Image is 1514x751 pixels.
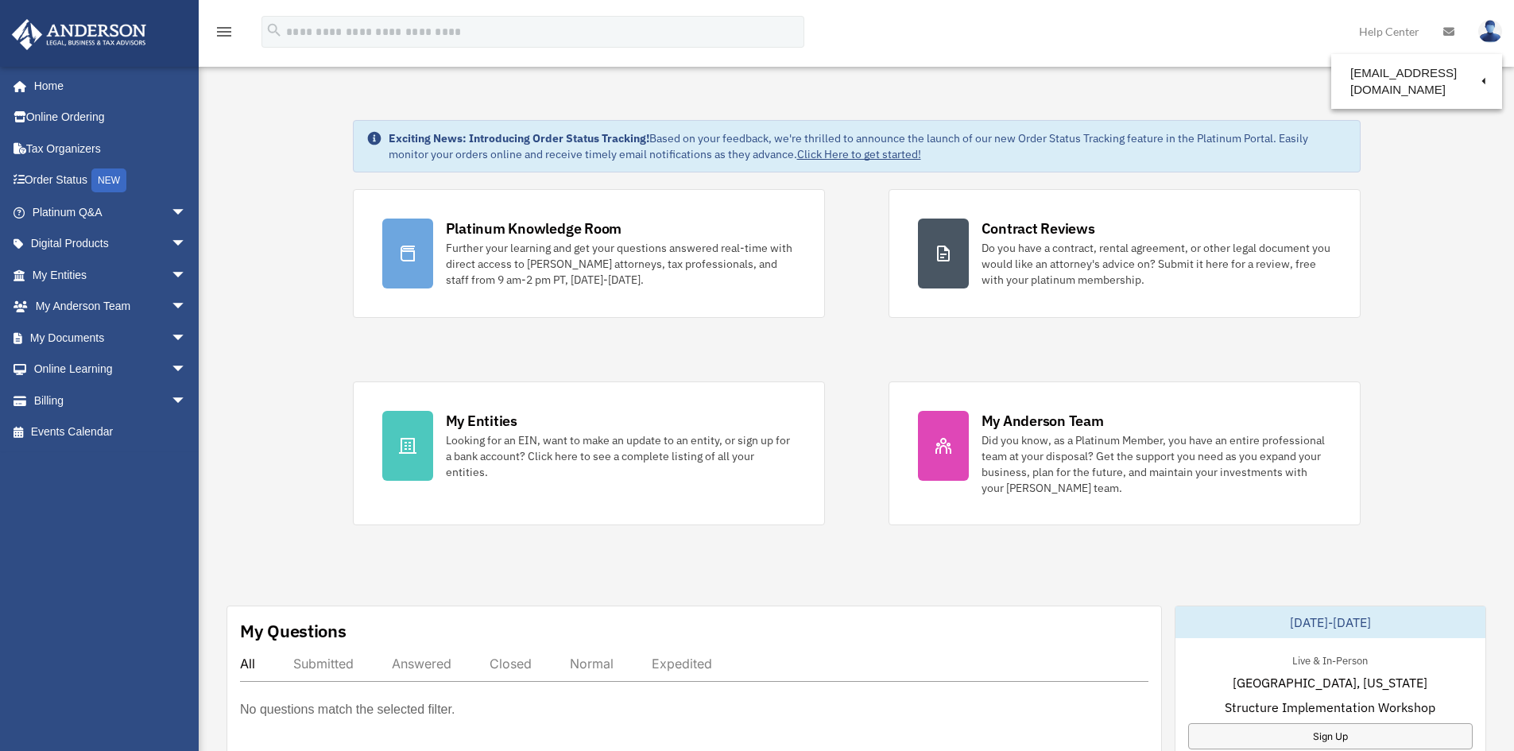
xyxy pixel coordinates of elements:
span: arrow_drop_down [171,228,203,261]
div: My Anderson Team [982,411,1104,431]
strong: Exciting News: Introducing Order Status Tracking! [389,131,649,145]
a: Events Calendar [11,416,211,448]
a: Tax Organizers [11,133,211,165]
a: Order StatusNEW [11,165,211,197]
span: arrow_drop_down [171,354,203,386]
p: No questions match the selected filter. [240,699,455,721]
a: My Entities Looking for an EIN, want to make an update to an entity, or sign up for a bank accoun... [353,381,825,525]
a: Platinum Knowledge Room Further your learning and get your questions answered real-time with dire... [353,189,825,318]
i: menu [215,22,234,41]
span: arrow_drop_down [171,259,203,292]
img: User Pic [1478,20,1502,43]
img: Anderson Advisors Platinum Portal [7,19,151,50]
a: Digital Productsarrow_drop_down [11,228,211,260]
a: My Anderson Team Did you know, as a Platinum Member, you have an entire professional team at your... [889,381,1361,525]
div: Based on your feedback, we're thrilled to announce the launch of our new Order Status Tracking fe... [389,130,1347,162]
div: My Entities [446,411,517,431]
span: arrow_drop_down [171,322,203,354]
div: All [240,656,255,672]
span: arrow_drop_down [171,291,203,323]
div: Submitted [293,656,354,672]
div: Normal [570,656,614,672]
div: Live & In-Person [1280,651,1380,668]
span: arrow_drop_down [171,196,203,229]
a: My Documentsarrow_drop_down [11,322,211,354]
a: Contract Reviews Do you have a contract, rental agreement, or other legal document you would like... [889,189,1361,318]
div: [DATE]-[DATE] [1175,606,1485,638]
a: [EMAIL_ADDRESS][DOMAIN_NAME] [1331,58,1502,105]
div: Expedited [652,656,712,672]
span: arrow_drop_down [171,385,203,417]
a: Platinum Q&Aarrow_drop_down [11,196,211,228]
span: Structure Implementation Workshop [1225,698,1435,717]
i: search [265,21,283,39]
span: [GEOGRAPHIC_DATA], [US_STATE] [1233,673,1427,692]
div: Closed [490,656,532,672]
a: Online Ordering [11,102,211,134]
div: Contract Reviews [982,219,1095,238]
a: Click Here to get started! [797,147,921,161]
a: Home [11,70,203,102]
div: Further your learning and get your questions answered real-time with direct access to [PERSON_NAM... [446,240,796,288]
a: My Anderson Teamarrow_drop_down [11,291,211,323]
a: Online Learningarrow_drop_down [11,354,211,385]
a: Sign Up [1188,723,1473,749]
div: Do you have a contract, rental agreement, or other legal document you would like an attorney's ad... [982,240,1331,288]
a: menu [215,28,234,41]
div: Platinum Knowledge Room [446,219,622,238]
div: Looking for an EIN, want to make an update to an entity, or sign up for a bank account? Click her... [446,432,796,480]
div: NEW [91,168,126,192]
a: Billingarrow_drop_down [11,385,211,416]
div: My Questions [240,619,347,643]
a: My Entitiesarrow_drop_down [11,259,211,291]
div: Did you know, as a Platinum Member, you have an entire professional team at your disposal? Get th... [982,432,1331,496]
div: Answered [392,656,451,672]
